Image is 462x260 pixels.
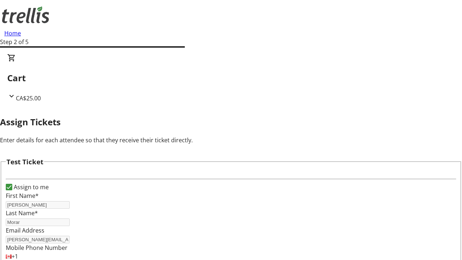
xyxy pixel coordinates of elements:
label: First Name* [6,192,39,200]
label: Last Name* [6,209,38,217]
span: CA$25.00 [16,94,41,102]
h3: Test Ticket [6,157,43,167]
label: Assign to me [12,183,49,191]
h2: Cart [7,71,455,84]
div: CartCA$25.00 [7,53,455,103]
label: Mobile Phone Number [6,244,67,252]
label: Email Address [6,226,44,234]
